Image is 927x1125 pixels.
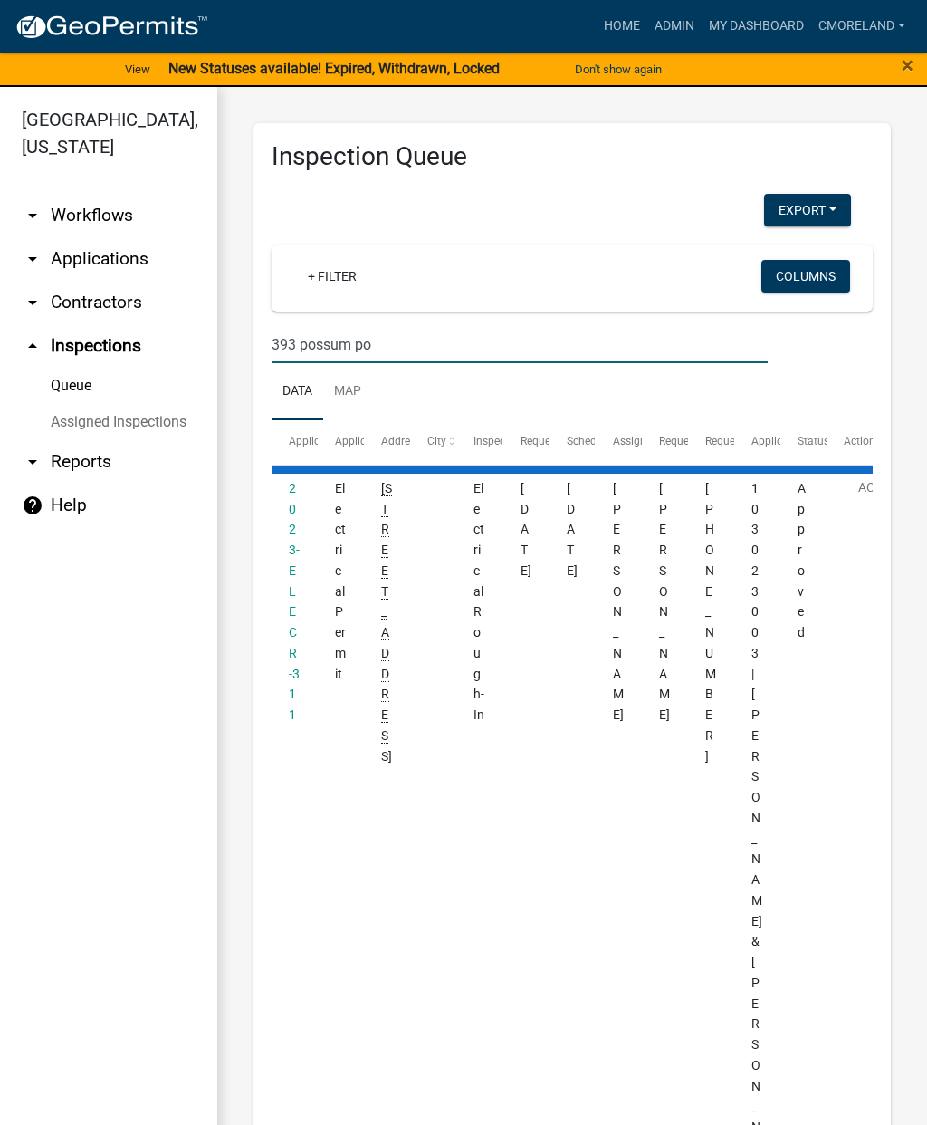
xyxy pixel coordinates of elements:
[318,420,364,464] datatable-header-cell: Application Type
[688,420,734,464] datatable-header-cell: Requestor Phone
[761,260,850,293] button: Columns
[902,54,913,76] button: Close
[568,54,669,84] button: Don't show again
[168,60,500,77] strong: New Statuses available! Expired, Withdrawn, Locked
[780,420,827,464] datatable-header-cell: Status
[659,435,741,447] span: Requestor Name
[118,54,158,84] a: View
[597,9,647,43] a: Home
[659,481,670,722] span: Grif Newberry
[798,481,806,639] span: Approved
[473,435,550,447] span: Inspection Type
[22,205,43,226] i: arrow_drop_down
[381,435,421,447] span: Address
[702,9,811,43] a: My Dashboard
[521,435,597,447] span: Requested Date
[567,478,578,582] div: [DATE]
[410,420,456,464] datatable-header-cell: City
[613,481,624,722] span: Casey Mason
[22,451,43,473] i: arrow_drop_down
[289,481,300,722] a: 2023-ELECR-311
[549,420,595,464] datatable-header-cell: Scheduled Time
[456,420,502,464] datatable-header-cell: Inspection Type
[272,141,873,172] h3: Inspection Queue
[22,335,43,357] i: arrow_drop_up
[22,248,43,270] i: arrow_drop_down
[272,420,318,464] datatable-header-cell: Application
[272,326,768,363] input: Search for inspections
[613,435,706,447] span: Assigned Inspector
[427,435,446,447] span: City
[293,260,371,293] a: + Filter
[705,481,716,764] span: 706-962-7159
[567,435,645,447] span: Scheduled Time
[323,363,372,421] a: Map
[734,420,780,464] datatable-header-cell: Application Description
[844,478,918,524] button: Action
[595,420,641,464] datatable-header-cell: Assigned Inspector
[827,420,873,464] datatable-header-cell: Actions
[844,435,881,447] span: Actions
[521,481,531,578] span: 06/14/2023
[335,435,417,447] span: Application Type
[811,9,913,43] a: cmoreland
[473,481,484,722] span: Electrical Rough-In
[751,435,865,447] span: Application Description
[22,292,43,313] i: arrow_drop_down
[22,495,43,516] i: help
[364,420,410,464] datatable-header-cell: Address
[705,435,788,447] span: Requestor Phone
[647,9,702,43] a: Admin
[381,481,392,764] span: 136 LONG LEAF LN
[764,194,851,226] button: Export
[272,363,323,421] a: Data
[642,420,688,464] datatable-header-cell: Requestor Name
[798,435,829,447] span: Status
[335,481,346,681] span: Electrical Permit
[289,435,345,447] span: Application
[502,420,549,464] datatable-header-cell: Requested Date
[902,53,913,78] span: ×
